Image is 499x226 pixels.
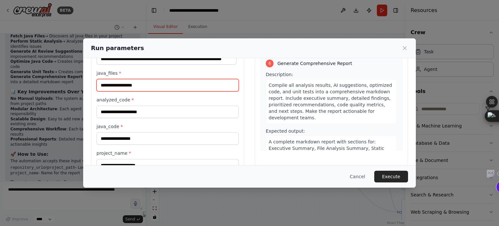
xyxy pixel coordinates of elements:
[91,44,144,53] h2: Run parameters
[266,60,274,67] div: 6
[266,72,293,77] span: Description:
[277,60,352,67] span: Generate Comprehensive Report
[269,83,392,120] span: Compile all analysis results, AI suggestions, optimized code, and unit tests into a comprehensive...
[374,171,408,182] button: Execute
[266,128,305,134] span: Expected output:
[96,70,239,76] label: java_files
[269,139,389,170] span: A complete markdown report with sections for: Executive Summary, File Analysis Summary, Static An...
[96,150,239,156] label: project_name
[96,123,239,130] label: java_code
[96,97,239,103] label: analyzed_code
[345,171,370,182] button: Cancel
